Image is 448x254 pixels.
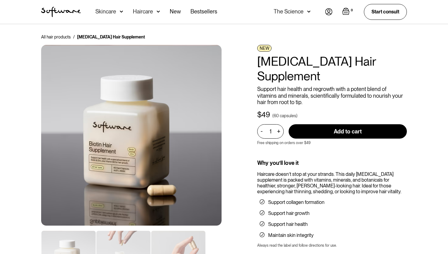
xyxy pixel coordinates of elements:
[261,111,270,119] div: 49
[73,34,75,40] div: /
[95,9,116,15] div: Skincare
[342,8,354,16] a: Open cart
[257,86,407,106] p: Support hair health and regrowth with a potent blend of vitamins and minerals, scientifically for...
[133,9,153,15] div: Haircare
[260,221,404,227] li: Support hair health
[289,124,407,139] input: Add to cart
[275,128,282,135] div: +
[257,111,261,119] div: $
[364,4,407,20] a: Start consult
[260,232,404,238] li: Maintain skin integrity
[350,8,354,13] div: 0
[260,199,404,205] li: Support collagen formation
[307,9,311,15] img: arrow down
[261,128,265,135] div: -
[257,243,407,248] div: Always read the label and follow directions for use.
[257,45,272,52] div: NEW
[274,9,304,15] div: The Science
[260,210,404,216] li: Support hair growth
[41,45,222,226] img: Biotin Supplement For Hair Growth
[157,9,160,15] img: arrow down
[77,34,145,40] div: [MEDICAL_DATA] Hair Supplement
[257,141,311,145] p: Free shipping on orders over $49
[257,54,407,83] h1: [MEDICAL_DATA] Hair Supplement
[120,9,123,15] img: arrow down
[257,160,407,166] div: Why you’ll love it
[41,7,81,17] img: Software Logo
[257,171,407,195] div: Haircare doesn’t stop at your strands. This daily [MEDICAL_DATA] supplement is packed with vitami...
[272,113,297,119] div: (60 capsules)
[41,34,71,40] a: All hair products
